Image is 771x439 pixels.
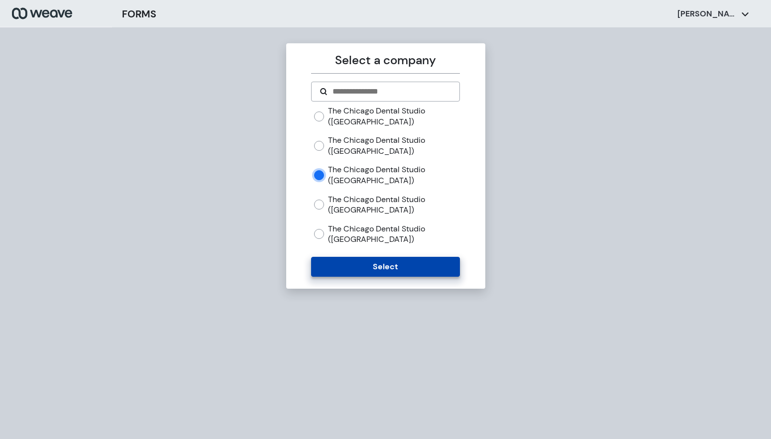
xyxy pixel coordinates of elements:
p: Select a company [311,51,460,69]
label: The Chicago Dental Studio ([GEOGRAPHIC_DATA]) [328,106,460,127]
label: The Chicago Dental Studio ([GEOGRAPHIC_DATA]) [328,223,460,245]
h3: FORMS [122,6,156,21]
input: Search [331,86,451,98]
label: The Chicago Dental Studio ([GEOGRAPHIC_DATA]) [328,164,460,186]
label: The Chicago Dental Studio ([GEOGRAPHIC_DATA]) [328,194,460,216]
p: [PERSON_NAME] [677,8,737,19]
button: Select [311,257,460,277]
label: The Chicago Dental Studio ([GEOGRAPHIC_DATA]) [328,135,460,156]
